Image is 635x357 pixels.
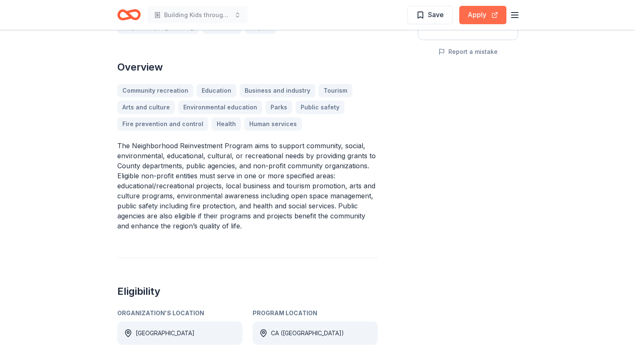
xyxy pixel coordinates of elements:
[117,61,378,74] h2: Overview
[117,5,141,25] a: Home
[428,9,444,20] span: Save
[253,308,378,318] div: Program Location
[117,141,378,231] p: The Neighborhood Reinvestment Program aims to support community, social, environmental, education...
[164,10,231,20] span: Building Kids through Building Robots
[271,328,344,338] div: CA ([GEOGRAPHIC_DATA])
[438,47,498,57] button: Report a mistake
[407,6,453,24] button: Save
[117,285,378,298] h2: Eligibility
[147,7,248,23] button: Building Kids through Building Robots
[136,328,195,338] div: [GEOGRAPHIC_DATA]
[117,308,243,318] div: Organization's Location
[459,6,506,24] button: Apply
